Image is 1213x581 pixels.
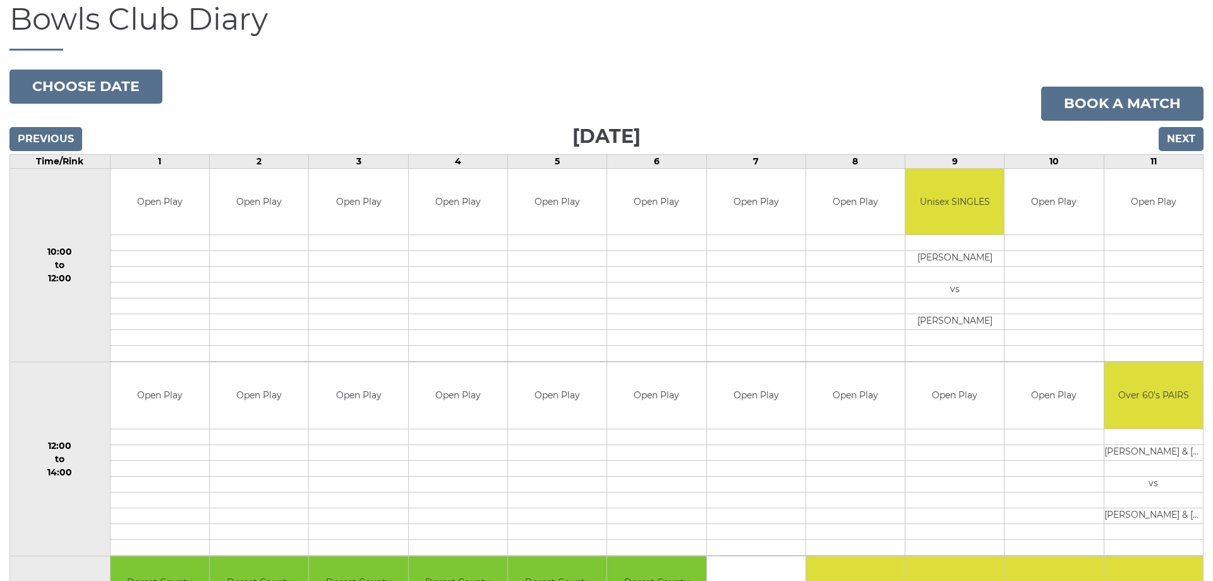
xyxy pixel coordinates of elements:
td: vs [1104,476,1203,492]
td: Open Play [210,362,308,429]
td: 10:00 to 12:00 [10,168,111,362]
td: Open Play [508,362,606,429]
td: 5 [507,154,606,168]
a: Book a match [1041,87,1204,121]
td: Open Play [508,169,606,235]
h1: Bowls Club Diary [9,3,1204,51]
td: Open Play [111,362,209,429]
td: Open Play [607,362,706,429]
td: Time/Rink [10,154,111,168]
td: 11 [1104,154,1203,168]
td: Open Play [1104,169,1203,235]
td: 3 [309,154,408,168]
input: Previous [9,127,82,151]
td: vs [905,283,1004,298]
td: [PERSON_NAME] [905,314,1004,330]
td: 2 [210,154,309,168]
td: Open Play [111,169,209,235]
td: 4 [408,154,507,168]
td: 7 [706,154,806,168]
td: Open Play [210,169,308,235]
td: Open Play [607,169,706,235]
td: Open Play [905,362,1004,429]
td: [PERSON_NAME] [905,251,1004,267]
td: Open Play [806,169,905,235]
td: Unisex SINGLES [905,169,1004,235]
td: Open Play [309,169,407,235]
td: Open Play [309,362,407,429]
td: 10 [1005,154,1104,168]
td: Open Play [707,169,806,235]
button: Choose date [9,70,162,104]
td: Open Play [409,362,507,429]
td: Open Play [806,362,905,429]
td: 9 [905,154,1005,168]
td: Over 60's PAIRS [1104,362,1203,429]
td: Open Play [409,169,507,235]
td: Open Play [1005,169,1103,235]
td: [PERSON_NAME] & [PERSON_NAME] [1104,508,1203,523]
td: 12:00 to 14:00 [10,362,111,556]
td: 6 [607,154,706,168]
td: Open Play [707,362,806,429]
td: Open Play [1005,362,1103,429]
td: [PERSON_NAME] & [PERSON_NAME] [1104,444,1203,460]
td: 1 [110,154,209,168]
input: Next [1159,127,1204,151]
td: 8 [806,154,905,168]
